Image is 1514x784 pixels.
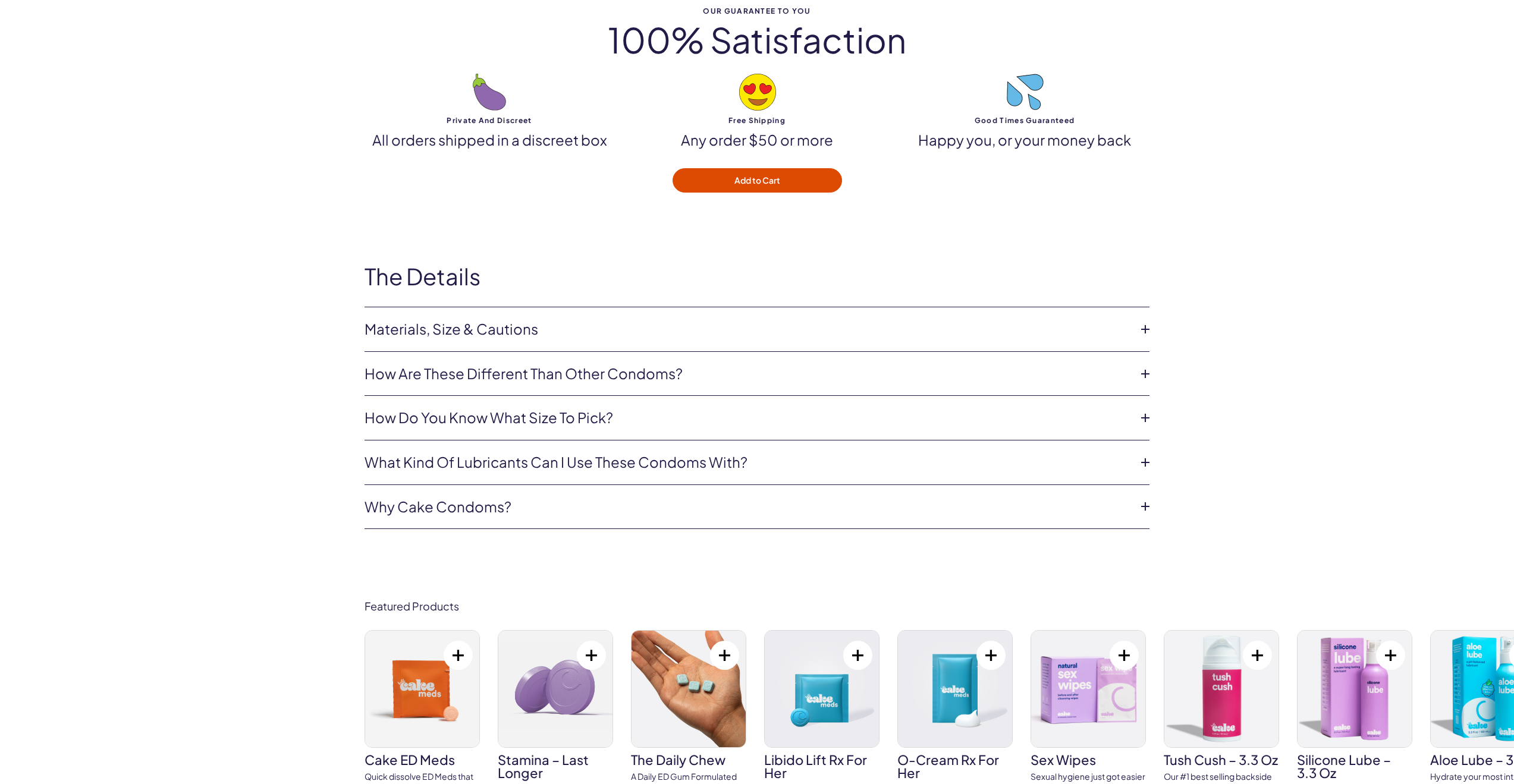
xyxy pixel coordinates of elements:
a: What kind of lubricants can I use these condoms with? [365,452,1130,473]
h3: Cake ED Meds [365,753,480,766]
p: Any order $50 or more [632,130,882,150]
p: All orders shipped in a discreet box [365,130,614,150]
h3: Tush Cush – 3.3 oz [1164,753,1279,766]
a: How do you know what size to pick? [365,408,1130,428]
span: Our Guarantee to you [365,7,1149,15]
img: Libido Lift Rx For Her [765,631,879,747]
h3: sex wipes [1031,753,1146,766]
h3: Silicone Lube – 3.3 oz [1297,753,1412,779]
img: droplets emoji [1006,74,1044,111]
img: sex wipes [1031,631,1145,747]
strong: Private and discreet [365,117,614,124]
img: O-Cream Rx for Her [898,631,1012,747]
strong: Free Shipping [632,117,882,124]
button: Add to Cart [673,168,842,193]
p: Happy you, or your money back [900,130,1149,150]
h3: Libido Lift Rx For Her [764,753,879,779]
img: The Daily Chew [632,631,746,747]
strong: Good Times Guaranteed [900,117,1149,124]
h2: The Details [365,264,1149,289]
a: Why Cake Condoms? [365,497,1130,517]
img: Silicone Lube – 3.3 oz [1298,631,1412,747]
h3: The Daily Chew [631,753,746,766]
img: heart-eyes emoji [739,74,776,111]
a: Materials, Size & Cautions [365,319,1130,339]
img: Stamina – Last Longer [498,631,612,747]
img: Cake ED Meds [365,631,479,747]
img: Tush Cush – 3.3 oz [1164,631,1279,747]
img: eggplant emoji [473,74,506,111]
h3: Stamina – Last Longer [498,753,613,779]
a: How are these different than other condoms? [365,364,1130,384]
h2: 100% Satisfaction [365,21,1149,59]
h3: O-Cream Rx for Her [897,753,1013,779]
